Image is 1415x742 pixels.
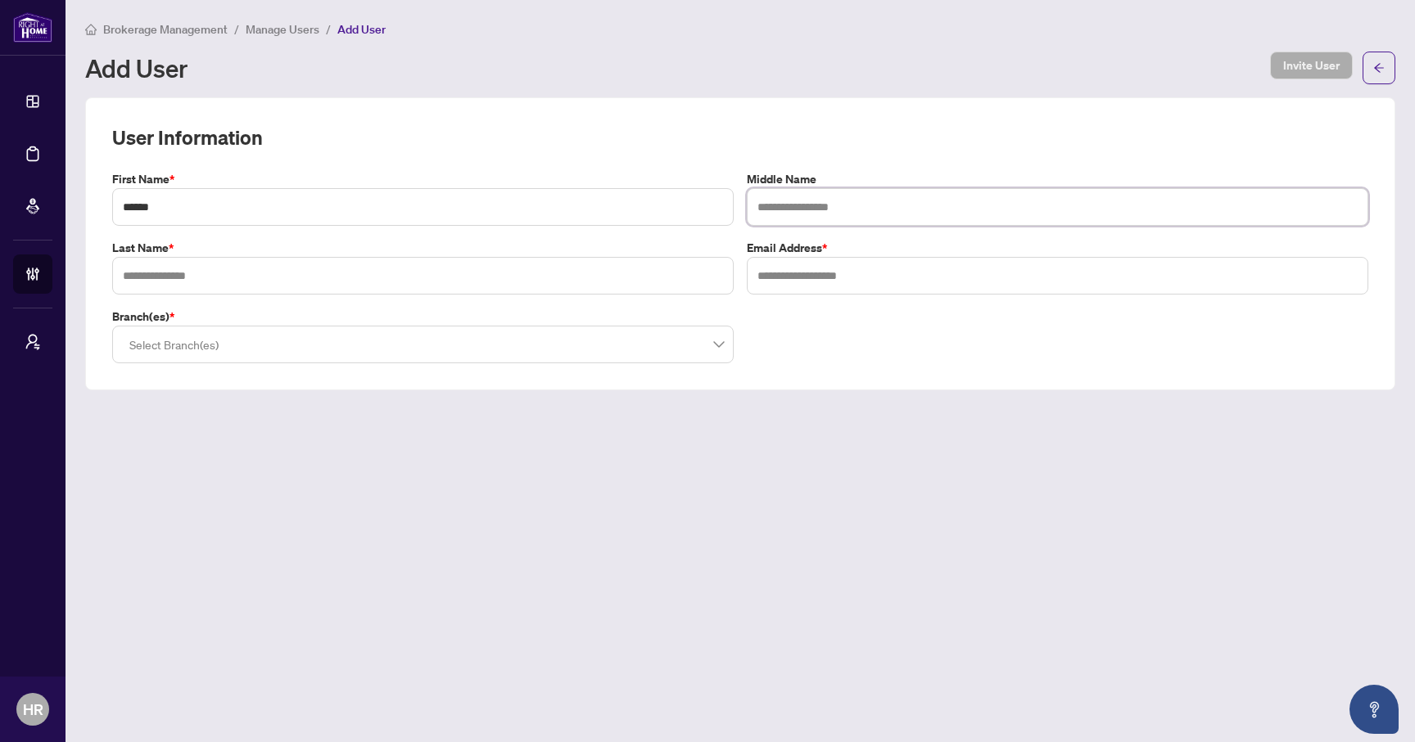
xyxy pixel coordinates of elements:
img: logo [13,12,52,43]
span: home [85,24,97,35]
label: Branch(es) [112,308,734,326]
span: Add User [337,22,386,37]
li: / [326,20,331,38]
label: First Name [112,170,734,188]
span: arrow-left [1373,62,1385,74]
button: Invite User [1270,52,1353,79]
label: Middle Name [747,170,1368,188]
span: user-switch [25,334,41,350]
h1: Add User [85,55,188,81]
span: Manage Users [246,22,319,37]
button: Open asap [1349,685,1399,734]
label: Last Name [112,239,734,257]
span: HR [23,698,43,721]
h2: User Information [112,124,1368,151]
span: Brokerage Management [103,22,228,37]
li: / [234,20,239,38]
label: Email Address [747,239,1368,257]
